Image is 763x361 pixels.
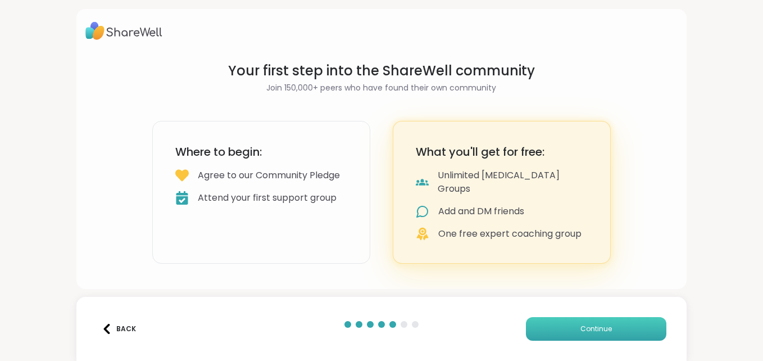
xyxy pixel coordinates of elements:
span: Continue [580,324,612,334]
div: Back [102,324,136,334]
div: Attend your first support group [198,191,337,205]
div: Add and DM friends [438,205,524,218]
img: ShareWell Logo [85,18,162,44]
button: Continue [526,317,666,341]
h3: What you'll get for free: [416,144,588,160]
div: Agree to our Community Pledge [198,169,340,182]
button: Back [97,317,142,341]
div: One free expert coaching group [438,227,582,241]
div: Unlimited [MEDICAL_DATA] Groups [438,169,588,196]
h1: Your first step into the ShareWell community [152,62,611,80]
h2: Join 150,000+ peers who have found their own community [152,82,611,94]
h3: Where to begin: [175,144,347,160]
